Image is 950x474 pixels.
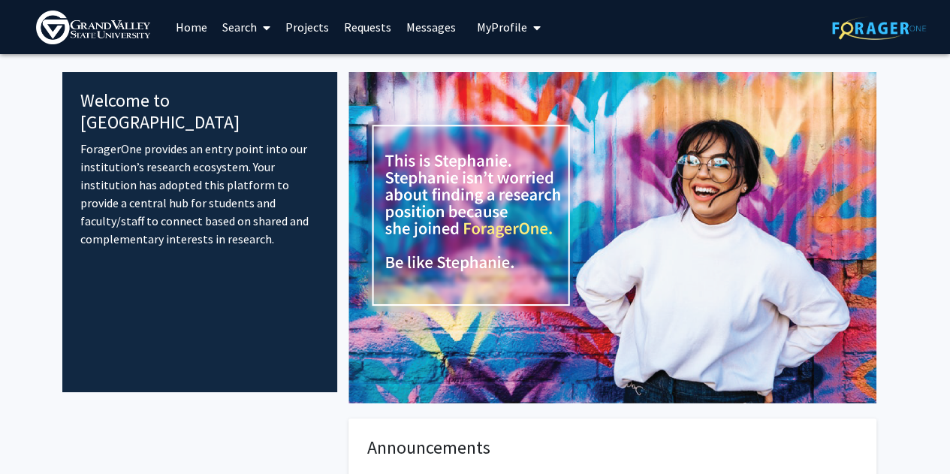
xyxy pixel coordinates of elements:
[80,140,320,248] p: ForagerOne provides an entry point into our institution’s research ecosystem. Your institution ha...
[477,20,527,35] span: My Profile
[11,406,64,463] iframe: Chat
[215,1,278,53] a: Search
[36,11,150,44] img: Grand Valley State University Logo
[832,17,926,40] img: ForagerOne Logo
[278,1,336,53] a: Projects
[399,1,463,53] a: Messages
[348,72,876,403] img: Cover Image
[80,90,320,134] h4: Welcome to [GEOGRAPHIC_DATA]
[336,1,399,53] a: Requests
[168,1,215,53] a: Home
[367,437,858,459] h4: Announcements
